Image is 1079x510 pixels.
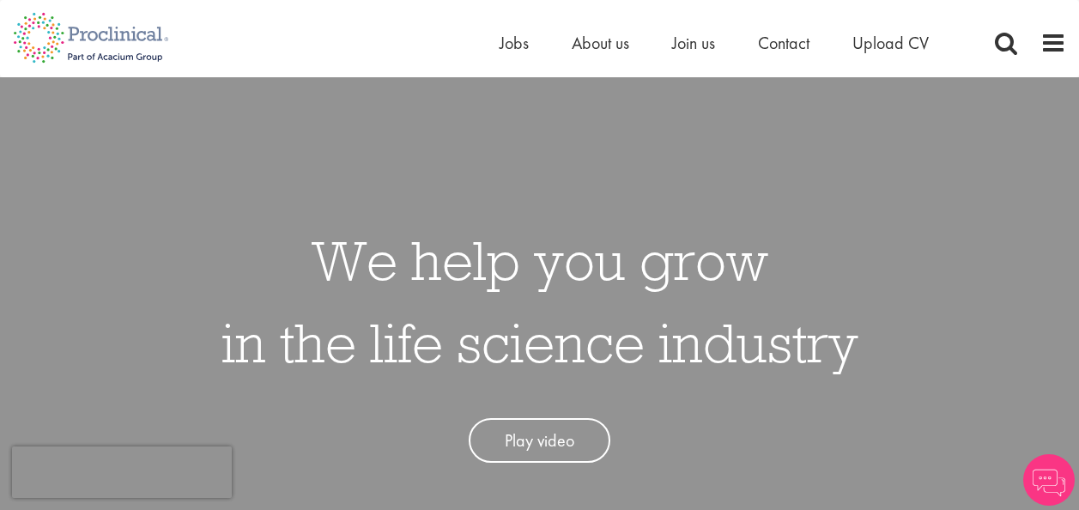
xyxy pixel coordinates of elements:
a: Play video [469,418,610,464]
img: Chatbot [1023,454,1075,506]
a: About us [572,32,629,54]
a: Contact [758,32,809,54]
a: Upload CV [852,32,929,54]
a: Join us [672,32,715,54]
h1: We help you grow in the life science industry [221,219,858,384]
a: Jobs [500,32,529,54]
